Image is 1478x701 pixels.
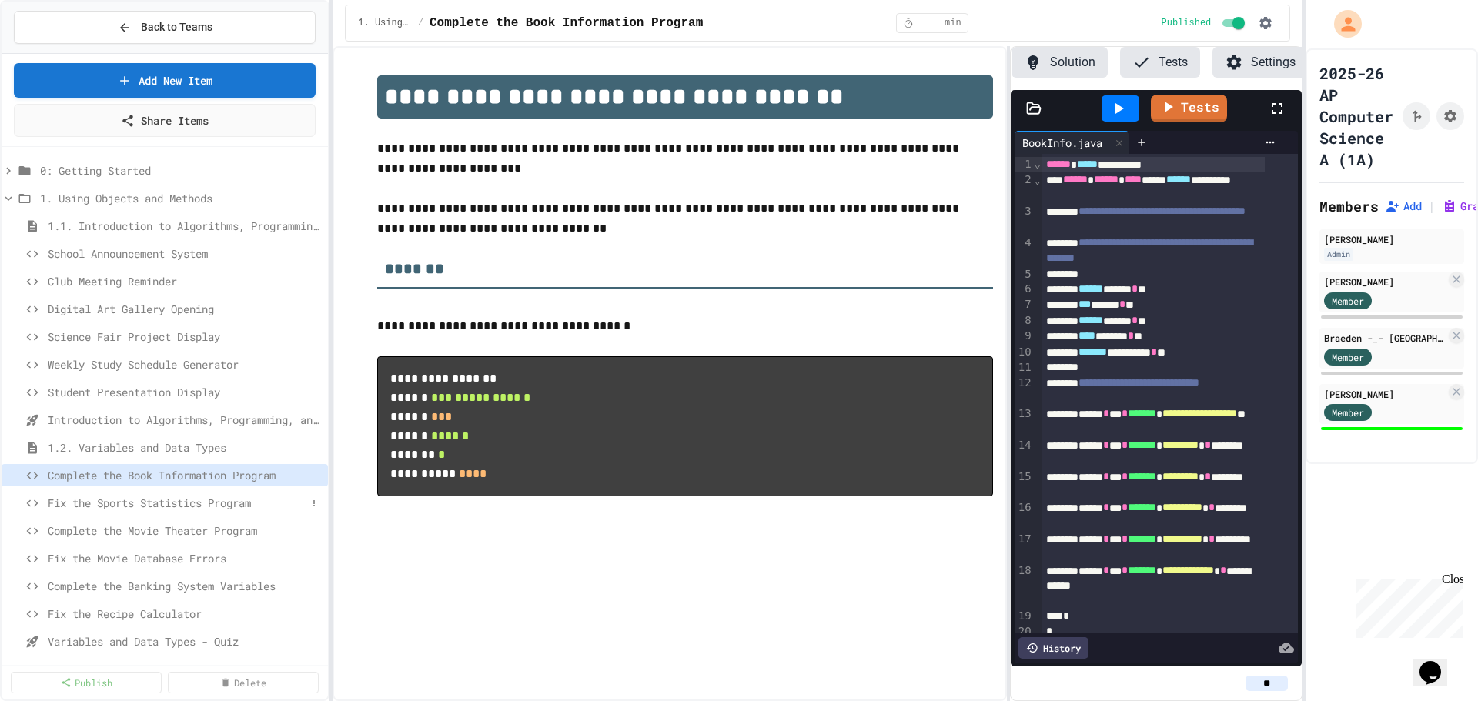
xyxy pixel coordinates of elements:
iframe: chat widget [1413,639,1463,686]
div: 1 [1015,157,1034,172]
span: Fold line [1034,158,1042,170]
a: Add New Item [14,63,316,98]
div: 5 [1015,267,1034,282]
span: Fold line [1034,174,1042,186]
div: 18 [1015,563,1034,609]
span: Student Presentation Display [48,384,322,400]
span: | [1428,197,1436,215]
span: Complete the Book Information Program [48,467,322,483]
span: Published [1161,17,1211,29]
div: 11 [1015,360,1034,376]
span: 1. Using Objects and Methods [358,17,412,29]
div: Chat with us now!Close [6,6,106,98]
div: 20 [1015,624,1034,639]
button: Assignment Settings [1436,102,1464,130]
div: 2 [1015,172,1034,204]
div: BookInfo.java [1015,131,1129,154]
button: Solution [1012,47,1108,78]
span: School Announcement System [48,245,322,262]
span: Member [1332,406,1364,419]
div: 8 [1015,313,1034,329]
div: 7 [1015,297,1034,312]
h2: Members [1319,195,1379,217]
span: Complete the Movie Theater Program [48,522,322,539]
div: 17 [1015,532,1034,563]
span: Fix the Sports Statistics Program [48,495,306,511]
button: Click to see fork details [1403,102,1430,130]
div: 19 [1015,609,1034,624]
div: BookInfo.java [1015,135,1110,151]
a: Delete [168,672,319,693]
span: Variables and Data Types - Quiz [48,633,322,649]
div: 9 [1015,329,1034,344]
div: 10 [1015,345,1034,360]
span: Club Meeting Reminder [48,273,322,289]
div: 13 [1015,406,1034,438]
a: Share Items [14,104,316,137]
button: More options [306,496,322,511]
span: Complete the Book Information Program [430,14,703,32]
div: History [1018,637,1088,659]
div: 6 [1015,282,1034,297]
a: Tests [1151,95,1227,122]
div: 4 [1015,235,1034,267]
span: Digital Art Gallery Opening [48,301,322,317]
span: 1.1. Introduction to Algorithms, Programming, and Compilers [48,218,322,234]
div: 12 [1015,376,1034,407]
div: 14 [1015,438,1034,469]
span: min [945,17,961,29]
button: Add [1385,199,1422,214]
span: / [418,17,423,29]
span: Weekly Study Schedule Generator [48,356,322,372]
span: Introduction to Algorithms, Programming, and Compilers [48,412,322,428]
div: 3 [1015,204,1034,235]
span: Fix the Recipe Calculator [48,606,322,622]
button: Tests [1120,47,1200,78]
span: Complete the Banking System Variables [48,578,322,594]
span: 1. Using Objects and Methods [40,190,322,206]
span: Member [1332,350,1364,364]
div: [PERSON_NAME] [1324,232,1460,246]
h1: 2025-26 AP Computer Science A (1A) [1319,62,1396,170]
span: Back to Teams [141,19,212,35]
div: 15 [1015,469,1034,501]
a: Publish [11,672,162,693]
div: [PERSON_NAME] [1324,275,1446,289]
div: Admin [1324,248,1353,261]
div: [PERSON_NAME] [1324,387,1446,401]
iframe: chat widget [1350,572,1463,638]
span: Science Fair Project Display [48,329,322,345]
div: Braeden -_- [GEOGRAPHIC_DATA] [1324,331,1446,345]
div: 16 [1015,500,1034,532]
span: 0: Getting Started [40,162,322,179]
button: Settings [1212,47,1308,78]
div: My Account [1318,6,1366,42]
button: Back to Teams [14,11,316,44]
span: Member [1332,294,1364,308]
span: Fix the Movie Database Errors [48,550,322,566]
span: 1.2. Variables and Data Types [48,439,322,456]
